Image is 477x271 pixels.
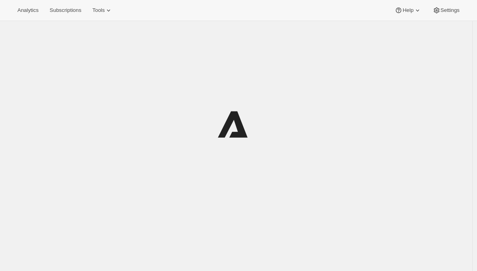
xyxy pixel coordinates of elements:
[45,5,86,16] button: Subscriptions
[441,7,460,13] span: Settings
[92,7,105,13] span: Tools
[17,7,38,13] span: Analytics
[50,7,81,13] span: Subscriptions
[13,5,43,16] button: Analytics
[403,7,413,13] span: Help
[88,5,117,16] button: Tools
[390,5,426,16] button: Help
[428,5,464,16] button: Settings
